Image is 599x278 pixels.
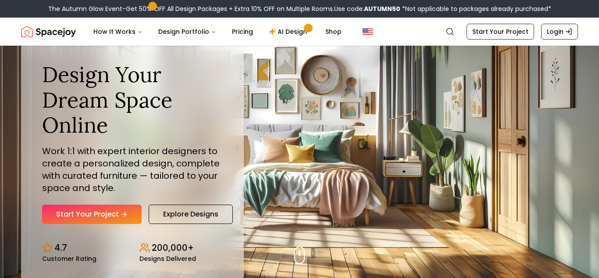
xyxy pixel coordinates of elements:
a: Explore Designs [149,205,233,224]
nav: Main [86,23,349,40]
a: Spacejoy [21,23,76,40]
img: United States [363,26,373,37]
small: Designs Delivered [139,256,196,262]
span: *Not applicable to packages already purchased* [400,4,551,13]
p: Work 1:1 with expert interior designers to create a personalized design, complete with curated fu... [42,145,223,194]
a: Start Your Project [42,205,142,224]
button: Design Portfolio [151,23,223,40]
a: Shop [318,23,349,40]
span: Use code: [334,4,400,13]
a: Pricing [225,23,260,40]
a: Login [541,24,578,40]
a: Start Your Project [467,24,534,40]
h1: Design Your Dream Space Online [42,62,223,138]
b: AUTUMN50 [364,4,400,13]
p: 200,000+ [152,242,194,254]
button: How It Works [86,23,150,40]
small: Customer Rating [42,256,96,262]
a: AI Design [262,23,317,40]
div: Design stats [42,235,223,262]
div: The Autumn Glow Event-Get 50% OFF All Design Packages + Extra 10% OFF on Multiple Rooms. [48,4,551,13]
nav: Global [21,18,578,46]
img: Spacejoy Logo [21,23,76,40]
p: 4.7 [54,242,67,254]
